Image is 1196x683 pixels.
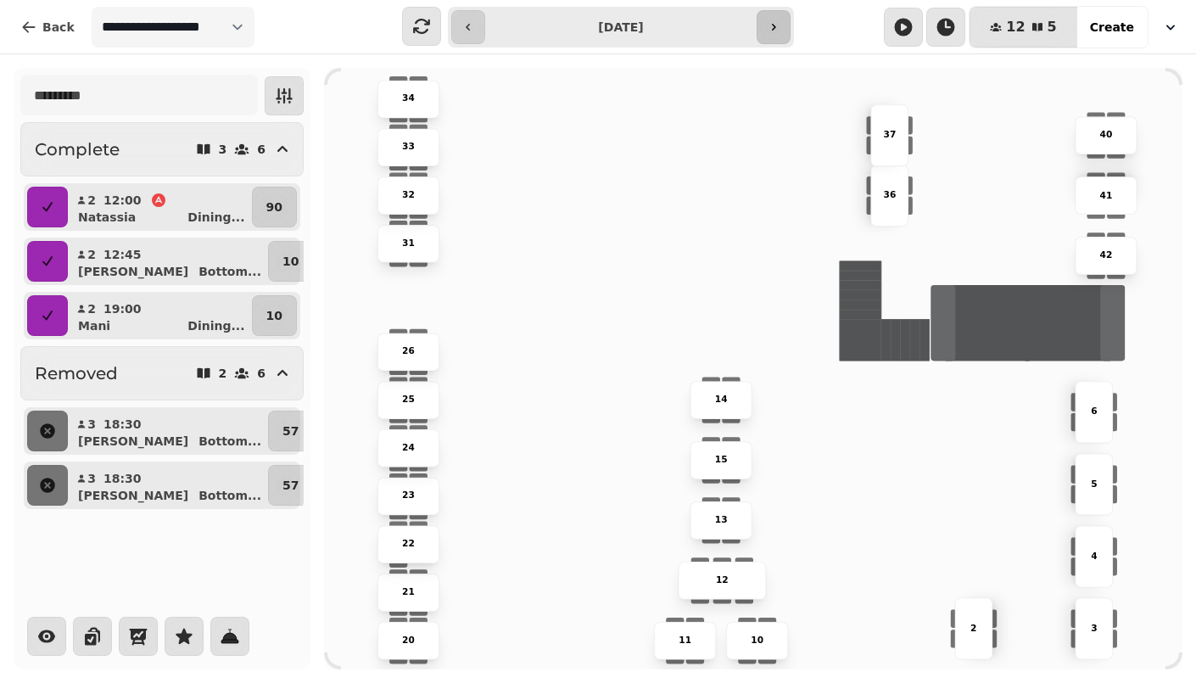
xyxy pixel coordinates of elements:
p: 6 [1091,405,1097,418]
span: 12 [1006,20,1025,34]
button: 219:00ManiDining... [71,295,249,336]
p: Bottom ... [198,433,261,450]
p: 15 [715,453,728,467]
span: Back [42,21,75,33]
p: 12 [716,574,729,587]
button: 212:45[PERSON_NAME]Bottom... [71,241,265,282]
p: 20 [402,634,415,647]
button: Create [1076,7,1148,48]
p: 11 [679,634,691,647]
span: 5 [1048,20,1057,34]
p: Natassia [78,209,136,226]
p: Mani [78,317,110,334]
h2: Complete [35,137,120,161]
p: 3 [87,470,97,487]
p: 36 [883,188,896,202]
p: 32 [402,188,415,202]
button: Complete36 [20,122,304,176]
p: 41 [1100,188,1113,202]
p: 21 [402,585,415,599]
button: 90 [252,187,297,227]
p: [PERSON_NAME] [78,487,188,504]
p: [PERSON_NAME] [78,263,188,280]
p: 37 [883,128,896,142]
p: 57 [282,477,299,494]
p: 4 [1091,549,1097,563]
p: 25 [402,393,415,406]
button: 57 [268,411,313,451]
p: 2 [970,622,976,635]
p: 3 [1091,622,1097,635]
button: 10 [252,295,297,336]
h2: Removed [35,361,118,385]
button: 212:00NatassiaDining... [71,187,249,227]
p: 10 [266,307,282,324]
p: 6 [257,367,265,379]
p: 12:45 [103,246,142,263]
p: 2 [87,192,97,209]
p: 3 [219,143,227,155]
p: 6 [257,143,265,155]
p: 10 [751,634,763,647]
p: 42 [1100,249,1113,262]
p: Bottom ... [198,487,261,504]
button: 125 [970,7,1076,48]
p: Dining ... [187,209,244,226]
p: 18:30 [103,416,142,433]
p: 10 [282,253,299,270]
p: 12:00 [103,192,142,209]
span: Create [1090,21,1134,33]
p: 57 [282,423,299,439]
p: [PERSON_NAME] [78,433,188,450]
p: Dining ... [187,317,244,334]
p: 18:30 [103,470,142,487]
p: 5 [1091,477,1097,490]
p: 23 [402,490,415,503]
p: 13 [715,513,728,527]
p: 2 [219,367,227,379]
p: 14 [715,393,728,406]
button: Removed26 [20,346,304,400]
p: 22 [402,537,415,551]
p: 26 [402,344,415,358]
button: 57 [268,465,313,506]
p: 24 [402,441,415,455]
button: 10 [268,241,313,282]
p: 3 [87,416,97,433]
p: 33 [402,140,415,154]
p: 2 [87,246,97,263]
p: 90 [266,199,282,216]
p: 2 [87,300,97,317]
p: 31 [402,237,415,250]
button: Back [7,7,88,48]
p: 19:00 [103,300,142,317]
p: 34 [402,92,415,106]
p: Bottom ... [198,263,261,280]
button: 318:30[PERSON_NAME]Bottom... [71,465,265,506]
button: 318:30[PERSON_NAME]Bottom... [71,411,265,451]
p: 40 [1100,128,1113,142]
